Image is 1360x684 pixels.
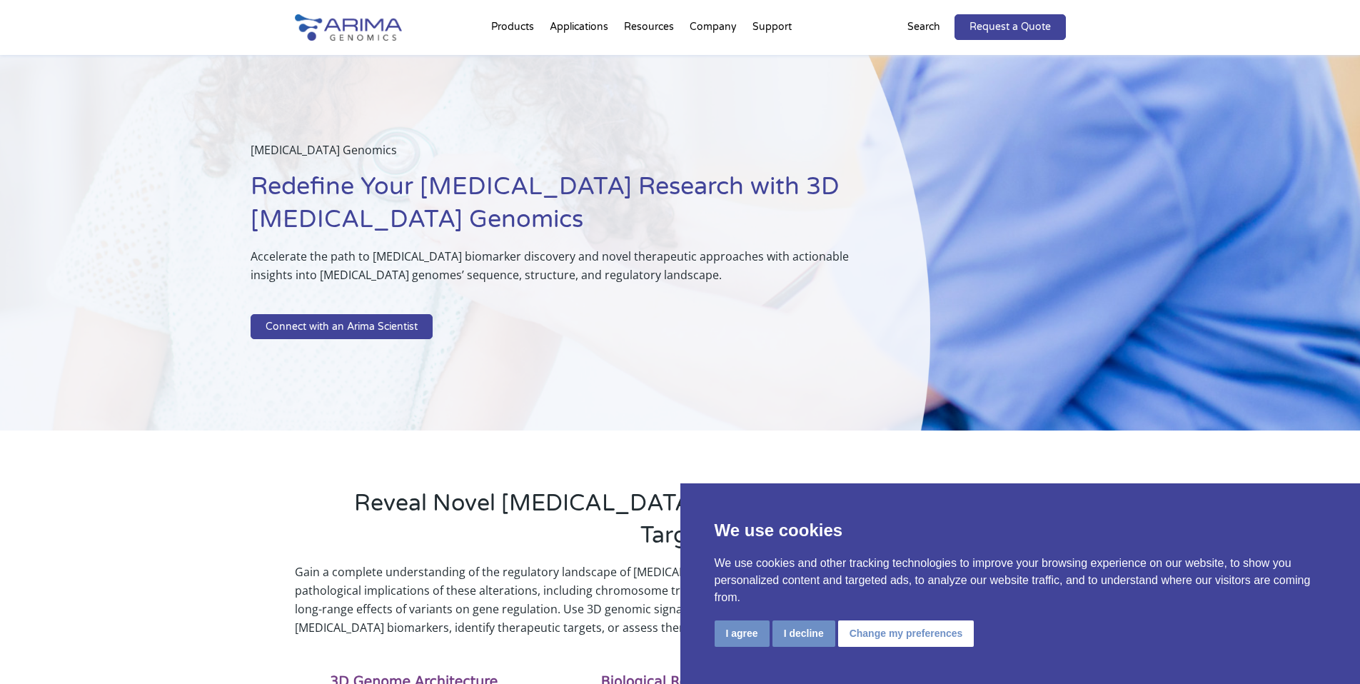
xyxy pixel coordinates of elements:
[251,141,859,171] p: [MEDICAL_DATA] Genomics
[954,14,1066,40] a: Request a Quote
[251,247,859,296] p: Accelerate the path to [MEDICAL_DATA] biomarker discovery and novel therapeutic approaches with a...
[715,555,1326,606] p: We use cookies and other tracking technologies to improve your browsing experience on our website...
[838,620,974,647] button: Change my preferences
[715,518,1326,543] p: We use cookies
[715,620,770,647] button: I agree
[251,314,433,340] a: Connect with an Arima Scientist
[295,14,402,41] img: Arima-Genomics-logo
[352,488,1009,563] h2: Reveal Novel [MEDICAL_DATA] Biomarkers and Therapeutic Targets
[772,620,835,647] button: I decline
[907,18,940,36] p: Search
[251,171,859,247] h1: Redefine Your [MEDICAL_DATA] Research with 3D [MEDICAL_DATA] Genomics
[295,563,1066,637] p: Gain a complete understanding of the regulatory landscape of [MEDICAL_DATA] genomes with 3D genom...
